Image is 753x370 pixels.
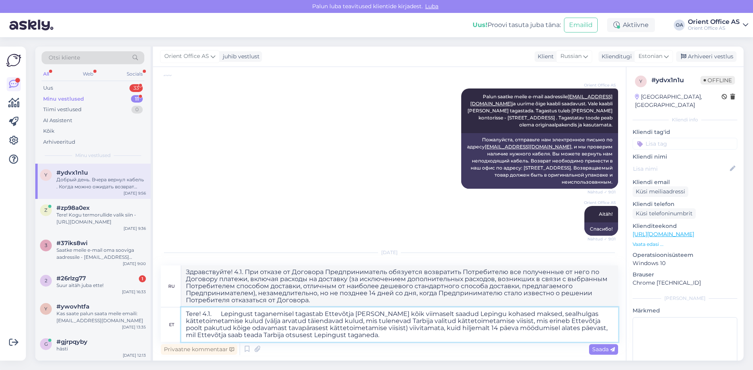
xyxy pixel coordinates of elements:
[56,345,146,352] div: hästi
[633,241,737,248] p: Vaata edasi ...
[163,72,193,78] span: 9:00
[473,20,561,30] div: Proovi tasuta juba täna:
[56,247,146,261] div: Saatke meile e-mail oma sooviga aadressile - [EMAIL_ADDRESS][DOMAIN_NAME] ning vastame teile sinn...
[44,172,47,178] span: y
[56,211,146,226] div: Tere! Kogu termorullide valik siin - [URL][DOMAIN_NAME]
[122,289,146,295] div: [DATE] 16:33
[633,271,737,279] p: Brauser
[56,282,146,289] div: Suur aitäh juba ette!
[44,341,48,347] span: g
[633,116,737,123] div: Kliendi info
[651,76,700,85] div: # ydvx1n1u
[164,52,209,61] span: Orient Office AS
[181,265,618,307] textarea: Здравствуйте! 4.1. При отказе от Договора Предприниматель обязуется возвратить Потребителю все по...
[485,144,571,150] a: [EMAIL_ADDRESS][DOMAIN_NAME]
[535,52,554,61] div: Klient
[168,280,175,293] div: ru
[599,211,613,217] span: Aitäh!
[56,240,87,247] span: #37iks8wi
[122,324,146,330] div: [DATE] 13:35
[56,310,146,324] div: Kas saate palun saata meile emaili: [EMAIL_ADDRESS][DOMAIN_NAME]
[633,279,737,287] p: Chrome [TECHNICAL_ID]
[131,95,143,103] div: 11
[44,207,47,213] span: z
[607,18,655,32] div: Aktiivne
[220,52,260,61] div: juhib vestlust
[461,133,618,189] div: Пожалуйста, отправьте нам электронное письмо по адресу , и мы проверим наличие нужного кабеля. Вы...
[44,306,47,312] span: y
[586,236,616,242] span: Nähtud ✓ 9:01
[633,295,737,302] div: [PERSON_NAME]
[139,275,146,282] div: 1
[56,204,90,211] span: #zp98a0ex
[161,344,237,355] div: Privaatne kommentaar
[43,84,53,92] div: Uus
[674,20,685,31] div: OA
[633,222,737,230] p: Klienditeekond
[124,190,146,196] div: [DATE] 9:56
[125,69,144,79] div: Socials
[584,200,616,206] span: Orient Office AS
[584,82,616,88] span: Orient Office AS
[43,138,75,146] div: Arhiveeritud
[473,21,487,29] b: Uus!
[56,303,89,310] span: #ywovhtfa
[131,106,143,114] div: 0
[45,278,47,283] span: 2
[124,226,146,231] div: [DATE] 9:36
[56,338,87,345] span: #gjrpqyby
[598,52,632,61] div: Klienditugi
[635,93,722,109] div: [GEOGRAPHIC_DATA], [GEOGRAPHIC_DATA]
[633,128,737,136] p: Kliendi tag'id
[633,178,737,186] p: Kliendi email
[6,53,21,68] img: Askly Logo
[633,138,737,150] input: Lisa tag
[42,69,51,79] div: All
[633,307,737,315] p: Märkmed
[423,3,441,10] span: Luba
[467,94,614,128] span: Palun saatke meile e-mail aadressile ja uurime õige kaabli saadavust. Vale kaabli [PERSON_NAME] t...
[43,95,84,103] div: Minu vestlused
[564,18,598,32] button: Emailid
[129,84,143,92] div: 33
[633,259,737,267] p: Windows 10
[633,251,737,259] p: Operatsioonisüsteem
[181,307,618,342] textarea: Tere! 4.1. Lepingust taganemisel tagastab Ettevõtja [PERSON_NAME] kõik viimaselt saadud Lepingu k...
[688,25,740,31] div: Orient Office AS
[43,117,72,125] div: AI Assistent
[633,200,737,208] p: Kliendi telefon
[688,19,748,31] a: Orient Office ASOrient Office AS
[169,318,174,331] div: et
[560,52,582,61] span: Russian
[633,164,728,173] input: Lisa nimi
[43,127,55,135] div: Kõik
[56,275,86,282] span: #26rlzg77
[45,242,47,248] span: 3
[638,52,662,61] span: Estonian
[633,186,688,197] div: Küsi meiliaadressi
[700,76,735,85] span: Offline
[43,106,82,114] div: Tiimi vestlused
[75,152,111,159] span: Minu vestlused
[688,19,740,25] div: Orient Office AS
[639,78,642,84] span: y
[676,51,737,62] div: Arhiveeri vestlus
[123,352,146,358] div: [DATE] 12:13
[56,169,88,176] span: #ydvx1n1u
[161,249,618,256] div: [DATE]
[592,346,615,353] span: Saada
[633,231,694,238] a: [URL][DOMAIN_NAME]
[586,189,616,195] span: Nähtud ✓ 9:01
[49,54,80,62] span: Otsi kliente
[81,69,95,79] div: Web
[584,222,618,236] div: Спасибо!
[56,176,146,190] div: Добрый день. Вчера вернул кабель . Когда можно ожидать возврат денег? [GEOGRAPHIC_DATA]
[123,261,146,267] div: [DATE] 9:00
[633,153,737,161] p: Kliendi nimi
[633,208,696,219] div: Küsi telefoninumbrit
